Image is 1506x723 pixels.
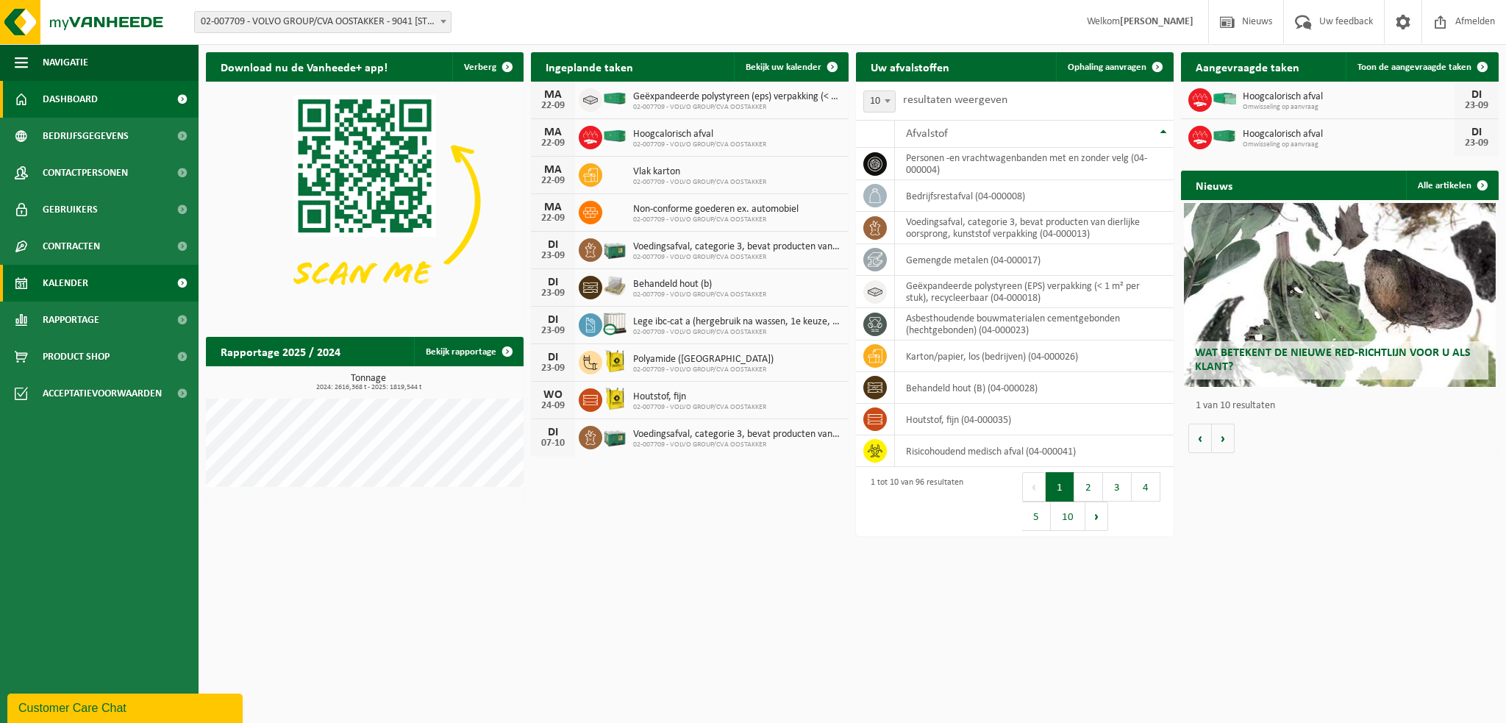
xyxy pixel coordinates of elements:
[538,401,568,411] div: 24-09
[633,166,766,178] span: Vlak karton
[1074,472,1103,502] button: 2
[538,176,568,186] div: 22-09
[633,253,841,262] span: 02-007709 - VOLVO GROUP/CVA OOSTAKKER
[538,277,568,288] div: DI
[633,178,766,187] span: 02-007709 - VOLVO GROUP/CVA OOSTAKKER
[602,129,627,143] img: HK-XC-40-GN-00
[538,127,568,138] div: MA
[864,91,895,112] span: 10
[602,424,627,449] img: PB-LB-0680-HPE-GN-01
[633,316,841,328] span: Lege ibc-cat a (hergebruik na wassen, 1e keuze, als nieuw)
[206,52,402,81] h2: Download nu de Vanheede+ app!
[633,204,799,216] span: Non-conforme goederen ex. automobiel
[213,374,524,391] h3: Tonnage
[633,441,841,449] span: 02-007709 - VOLVO GROUP/CVA OOSTAKKER
[1068,63,1146,72] span: Ophaling aanvragen
[903,94,1007,106] label: resultaten weergeven
[1212,92,1237,105] img: HK-XP-30-GN-00
[633,429,841,441] span: Voedingsafval, categorie 3, bevat producten van dierlijke oorsprong, kunststof v...
[538,239,568,251] div: DI
[538,101,568,111] div: 22-09
[213,384,524,391] span: 2024: 2616,368 t - 2025: 1819,544 t
[895,244,1174,276] td: gemengde metalen (04-000017)
[633,291,766,299] span: 02-007709 - VOLVO GROUP/CVA OOSTAKKER
[895,180,1174,212] td: bedrijfsrestafval (04-000008)
[1346,52,1497,82] a: Toon de aangevraagde taken
[538,363,568,374] div: 23-09
[633,129,766,140] span: Hoogcalorisch afval
[863,471,963,533] div: 1 tot 10 van 96 resultaten
[43,191,98,228] span: Gebruikers
[414,337,522,366] a: Bekijk rapportage
[538,326,568,336] div: 23-09
[1212,424,1235,453] button: Volgende
[538,389,568,401] div: WO
[538,251,568,261] div: 23-09
[206,82,524,320] img: Download de VHEPlus App
[1212,129,1237,143] img: HK-XC-40-GN-00
[1196,401,1491,411] p: 1 van 10 resultaten
[1022,502,1051,531] button: 5
[633,366,774,374] span: 02-007709 - VOLVO GROUP/CVA OOSTAKKER
[43,338,110,375] span: Product Shop
[538,288,568,299] div: 23-09
[538,138,568,149] div: 22-09
[452,52,522,82] button: Verberg
[602,236,627,261] img: PB-LB-0680-HPE-GN-01
[633,140,766,149] span: 02-007709 - VOLVO GROUP/CVA OOSTAKKER
[1462,127,1491,138] div: DI
[194,11,452,33] span: 02-007709 - VOLVO GROUP/CVA OOSTAKKER - 9041 OOSTAKKER, SMALLEHEERWEG 31
[602,349,627,374] img: LP-BB-01000-PPR-11
[538,438,568,449] div: 07-10
[1243,140,1455,149] span: Omwisseling op aanvraag
[1085,502,1108,531] button: Next
[895,276,1174,308] td: geëxpandeerde polystyreen (EPS) verpakking (< 1 m² per stuk), recycleerbaar (04-000018)
[1046,472,1074,502] button: 1
[856,52,964,81] h2: Uw afvalstoffen
[863,90,896,113] span: 10
[633,354,774,366] span: Polyamide ([GEOGRAPHIC_DATA])
[602,311,627,336] img: PB-IC-CU
[1195,347,1471,373] span: Wat betekent de nieuwe RED-richtlijn voor u als klant?
[906,128,948,140] span: Afvalstof
[1051,502,1085,531] button: 10
[538,314,568,326] div: DI
[1132,472,1160,502] button: 4
[538,89,568,101] div: MA
[1056,52,1172,82] a: Ophaling aanvragen
[602,386,627,411] img: LP-BB-01000-PPR-11
[43,118,129,154] span: Bedrijfsgegevens
[1462,138,1491,149] div: 23-09
[43,228,100,265] span: Contracten
[895,212,1174,244] td: voedingsafval, categorie 3, bevat producten van dierlijke oorsprong, kunststof verpakking (04-000...
[746,63,821,72] span: Bekijk uw kalender
[1243,129,1455,140] span: Hoogcalorisch afval
[464,63,496,72] span: Verberg
[206,337,355,366] h2: Rapportage 2025 / 2024
[895,372,1174,404] td: behandeld hout (B) (04-000028)
[43,44,88,81] span: Navigatie
[43,81,98,118] span: Dashboard
[633,241,841,253] span: Voedingsafval, categorie 3, bevat producten van dierlijke oorsprong, kunststof v...
[1462,89,1491,101] div: DI
[1181,171,1247,199] h2: Nieuws
[538,427,568,438] div: DI
[1243,103,1455,112] span: Omwisseling op aanvraag
[1103,472,1132,502] button: 3
[633,91,841,103] span: Geëxpandeerde polystyreen (eps) verpakking (< 1 m² per stuk), recycleerbaar
[895,435,1174,467] td: risicohoudend medisch afval (04-000041)
[1184,203,1495,387] a: Wat betekent de nieuwe RED-richtlijn voor u als klant?
[538,164,568,176] div: MA
[895,341,1174,372] td: karton/papier, los (bedrijven) (04-000026)
[1120,16,1193,27] strong: [PERSON_NAME]
[43,302,99,338] span: Rapportage
[1188,424,1212,453] button: Vorige
[602,274,627,299] img: LP-PA-00000-WDN-11
[43,154,128,191] span: Contactpersonen
[1357,63,1471,72] span: Toon de aangevraagde taken
[1022,472,1046,502] button: Previous
[43,265,88,302] span: Kalender
[895,308,1174,341] td: asbesthoudende bouwmaterialen cementgebonden (hechtgebonden) (04-000023)
[1406,171,1497,200] a: Alle artikelen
